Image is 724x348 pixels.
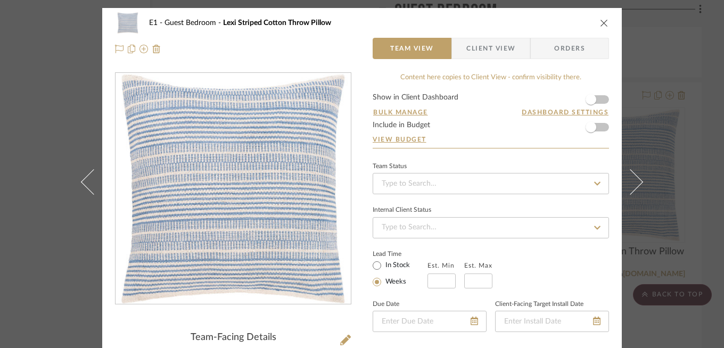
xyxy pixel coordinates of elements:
img: af2b0b0a-6ae1-43f3-896f-82afb9c872e5_436x436.jpg [118,73,349,304]
span: Client View [466,38,515,59]
span: E1 [149,19,164,27]
input: Type to Search… [373,173,609,194]
img: Remove from project [152,45,161,53]
span: Team View [390,38,434,59]
button: Bulk Manage [373,107,429,117]
img: af2b0b0a-6ae1-43f3-896f-82afb9c872e5_48x40.jpg [115,12,141,34]
input: Enter Install Date [495,311,609,332]
span: Lexi Striped Cotton Throw Pillow [223,19,331,27]
div: Team-Facing Details [115,332,351,344]
label: Est. Min [427,262,455,269]
div: Internal Client Status [373,208,431,213]
label: Client-Facing Target Install Date [495,302,583,307]
label: Due Date [373,302,399,307]
mat-radio-group: Select item type [373,259,427,288]
button: Dashboard Settings [521,107,609,117]
label: In Stock [383,261,410,270]
label: Weeks [383,277,406,287]
input: Enter Due Date [373,311,487,332]
label: Lead Time [373,249,427,259]
label: Est. Max [464,262,492,269]
span: Guest Bedroom [164,19,223,27]
div: Content here copies to Client View - confirm visibility there. [373,72,609,83]
span: Orders [542,38,597,59]
button: close [599,18,609,28]
div: Team Status [373,164,407,169]
a: View Budget [373,135,609,144]
div: 0 [116,73,351,304]
input: Type to Search… [373,217,609,238]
